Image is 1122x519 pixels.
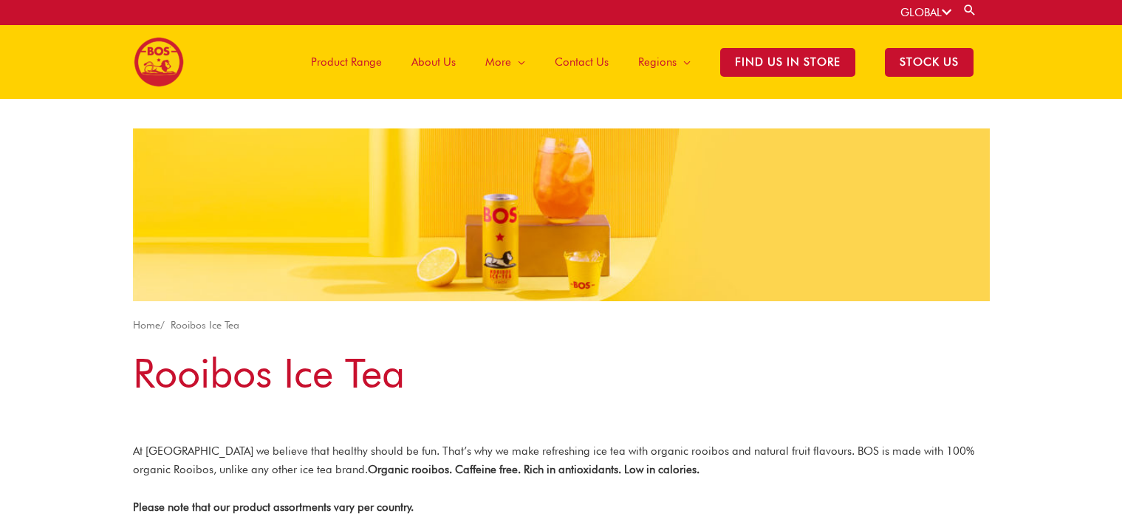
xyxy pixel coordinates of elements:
[133,501,414,514] strong: Please note that our product assortments vary per country.
[368,463,699,476] strong: Organic rooibos. Caffeine free. Rich in antioxidants. Low in calories.
[540,25,623,99] a: Contact Us
[555,40,609,84] span: Contact Us
[870,25,988,99] a: STOCK US
[133,442,990,479] p: At [GEOGRAPHIC_DATA] we believe that healthy should be fun. That’s why we make refreshing ice tea...
[311,40,382,84] span: Product Range
[411,40,456,84] span: About Us
[720,48,855,77] span: Find Us in Store
[900,6,951,19] a: GLOBAL
[638,40,677,84] span: Regions
[134,37,184,87] img: BOS logo finals-200px
[397,25,471,99] a: About Us
[705,25,870,99] a: Find Us in Store
[485,40,511,84] span: More
[471,25,540,99] a: More
[133,319,160,331] a: Home
[623,25,705,99] a: Regions
[133,345,990,402] h1: Rooibos Ice Tea
[962,3,977,17] a: Search button
[133,316,990,334] nav: Breadcrumb
[885,48,974,77] span: STOCK US
[285,25,988,99] nav: Site Navigation
[296,25,397,99] a: Product Range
